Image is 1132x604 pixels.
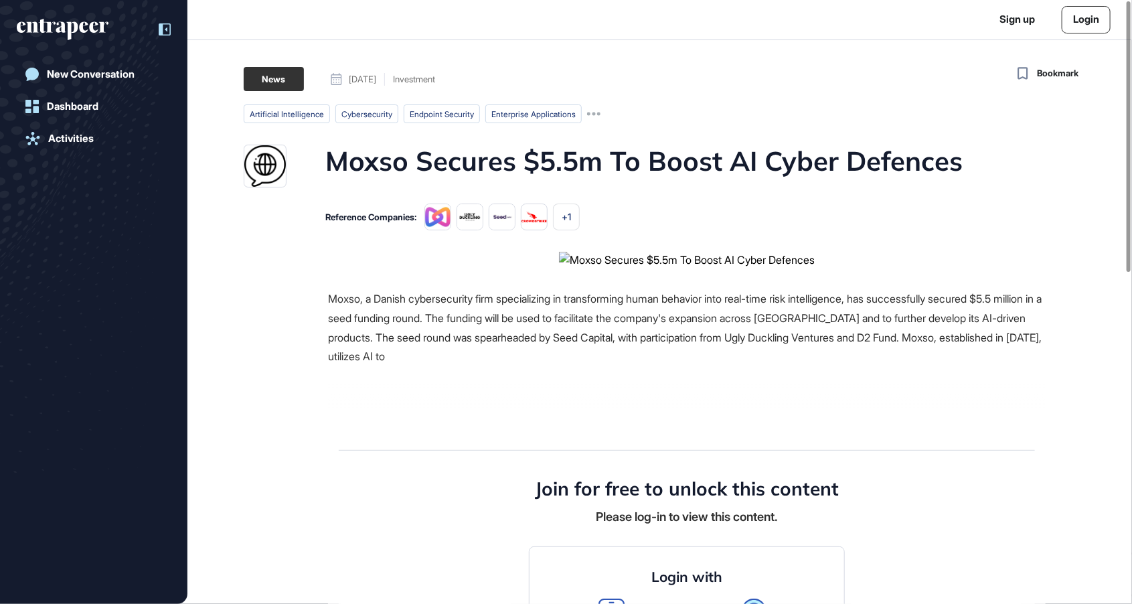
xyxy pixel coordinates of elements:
h4: Join for free to unlock this content [535,477,839,500]
div: +1 [553,204,580,230]
a: Sign up [999,12,1035,27]
h1: Moxso Secures $5.5m To Boost AI Cyber Defences [325,145,963,187]
img: 67542e09f4e7b9a9380e2530.tmpkg633yl6 [424,204,451,230]
div: Please log-in to view this content. [596,508,778,525]
img: 65cd6b90a6dc8332622e652d.tmpw1pc95v9 [457,204,483,230]
li: artificial intelligence [244,104,330,123]
span: Moxso, a Danish cybersecurity firm specializing in transforming human behavior into real-time ris... [328,292,1042,363]
li: cybersecurity [335,104,398,123]
div: Reference Companies: [325,213,416,222]
div: Dashboard [47,100,98,112]
div: Activities [48,133,94,145]
a: Login [1062,6,1111,33]
li: enterprise applications [485,104,582,123]
div: Investment [393,75,435,84]
img: CrowdStrike-1.png [521,204,548,230]
div: entrapeer-logo [17,19,108,40]
img: 65be09fc781f8d09674629ee.tmp7s7tgpe0 [489,204,515,230]
span: [DATE] [349,75,376,84]
button: Bookmark [1014,64,1078,83]
div: New Conversation [47,68,135,80]
img: Moxso Secures $5.5m To Boost AI Cyber Defences [559,252,815,268]
img: fintech.global [244,145,286,187]
li: endpoint security [404,104,480,123]
h4: Login with [651,569,722,585]
span: Bookmark [1037,67,1078,80]
div: News [244,67,304,91]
